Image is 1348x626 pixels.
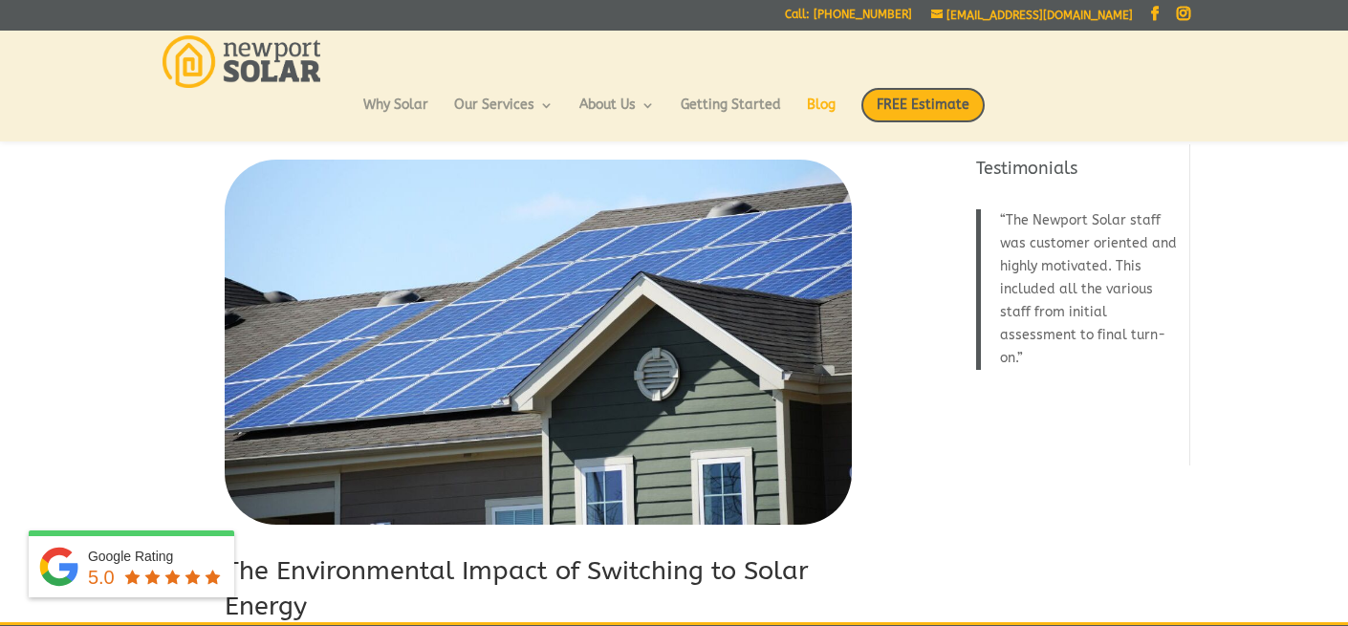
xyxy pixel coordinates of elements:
a: About Us [579,98,655,131]
a: Getting Started [681,98,781,131]
a: Our Services [454,98,554,131]
a: FREE Estimate [861,88,985,141]
blockquote: The Newport Solar staff was customer oriented and highly motivated. This included all the various... [976,209,1178,370]
span: FREE Estimate [861,88,985,122]
a: Blog [807,98,836,131]
img: The Environmental Impact of Switching to Solar Energy [225,160,852,525]
span: 5.0 [88,567,115,588]
h4: Testimonials [976,157,1178,190]
div: Google Rating [88,547,225,566]
img: Newport Solar | Solar Energy Optimized. [163,35,320,88]
a: Call: [PHONE_NUMBER] [785,9,912,29]
a: The Environmental Impact of Switching to Solar Energy [225,555,809,622]
a: Why Solar [363,98,428,131]
a: [EMAIL_ADDRESS][DOMAIN_NAME] [931,9,1133,22]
